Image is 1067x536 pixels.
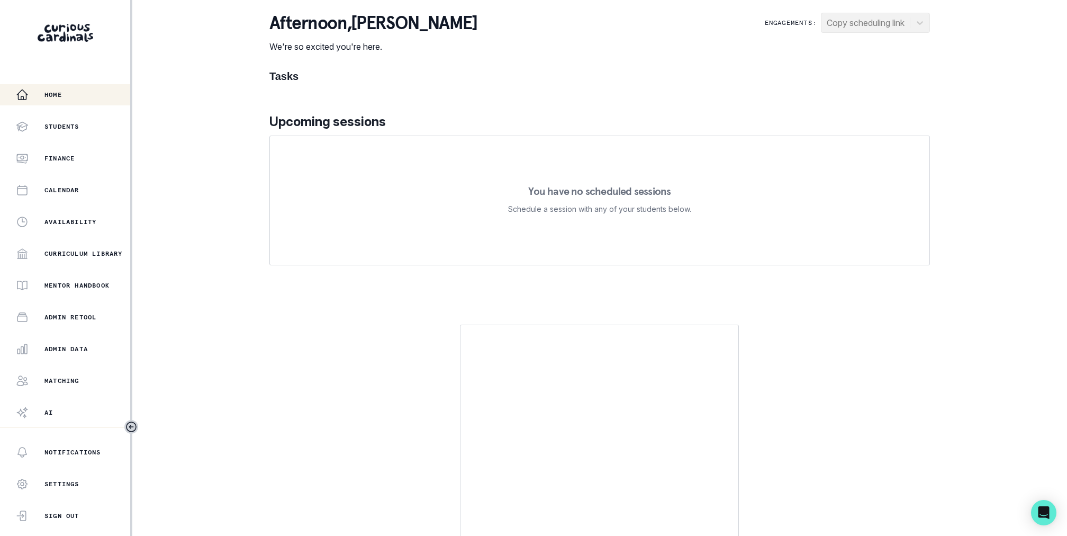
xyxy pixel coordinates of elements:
p: Students [44,122,79,131]
p: Mentor Handbook [44,281,110,290]
p: Admin Data [44,345,88,353]
p: Matching [44,377,79,385]
p: AI [44,408,53,417]
button: Toggle sidebar [124,420,138,434]
p: Admin Retool [44,313,96,321]
p: Engagements: [765,19,817,27]
p: We're so excited you're here. [269,40,477,53]
p: Sign Out [44,512,79,520]
p: Availability [44,218,96,226]
p: Finance [44,154,75,163]
div: Open Intercom Messenger [1031,500,1056,525]
p: Upcoming sessions [269,112,930,131]
p: Notifications [44,448,101,457]
p: You have no scheduled sessions [528,186,671,196]
h1: Tasks [269,70,930,83]
img: Curious Cardinals Logo [38,24,93,42]
p: Settings [44,480,79,488]
p: Schedule a session with any of your students below. [508,203,691,216]
p: Home [44,91,62,99]
p: afternoon , [PERSON_NAME] [269,13,477,34]
p: Calendar [44,186,79,194]
p: Curriculum Library [44,249,123,258]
